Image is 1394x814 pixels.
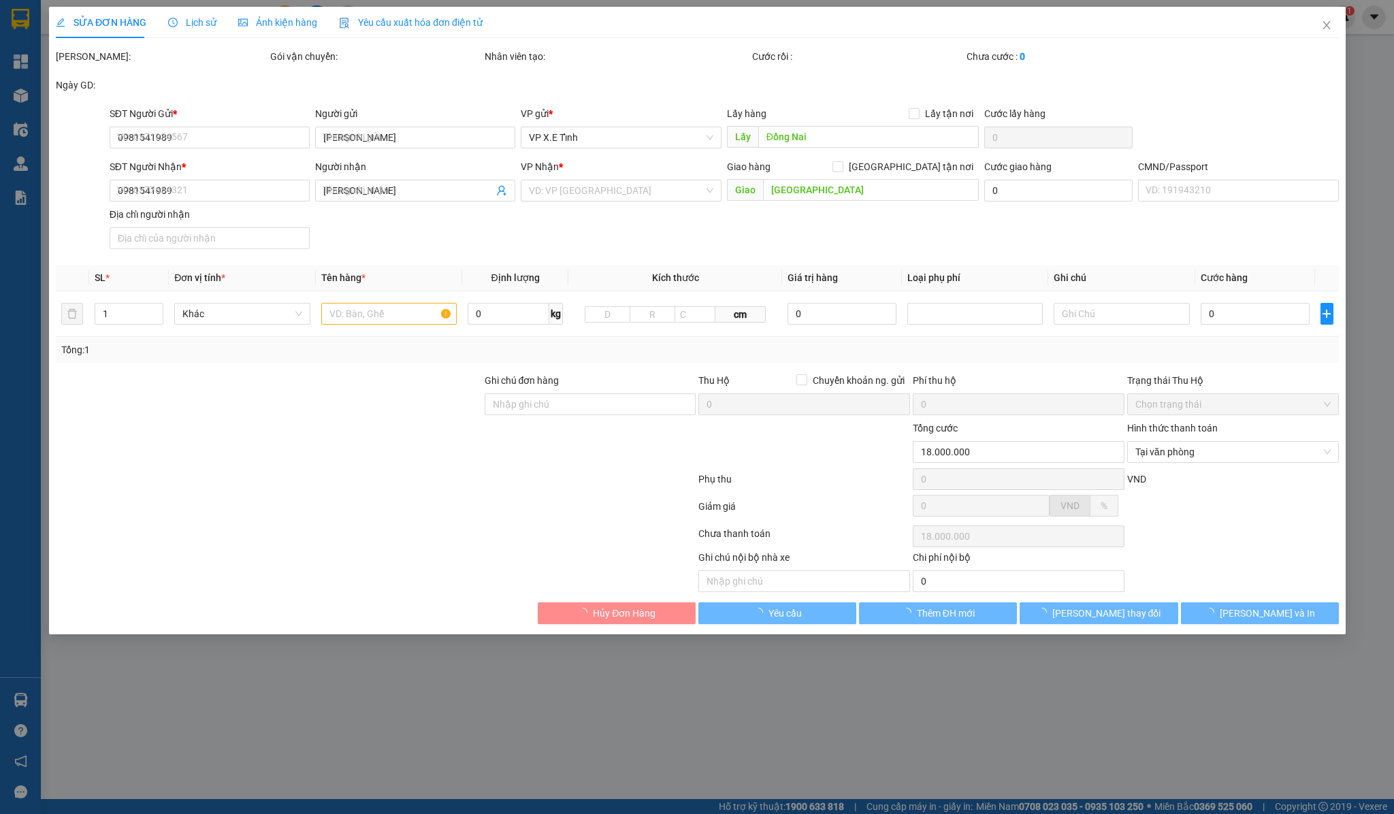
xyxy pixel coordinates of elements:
div: Ngày GD: [56,78,268,93]
label: Cước lấy hàng [984,108,1045,119]
div: Cước rồi : [752,49,964,64]
span: close [1320,20,1331,31]
span: Lịch sử [168,17,216,28]
span: Tên hàng [321,272,365,283]
div: Tổng: 1 [61,342,538,357]
button: Thêm ĐH mới [859,602,1017,624]
div: Địa chỉ người nhận [109,207,309,222]
span: loading [1037,608,1052,617]
button: Yêu cầu [698,602,856,624]
button: [PERSON_NAME] và In [1180,602,1338,624]
th: Ghi chú [1048,265,1195,291]
div: Giảm giá [697,499,911,523]
div: Nhân viên tạo: [484,49,749,64]
button: Hủy Đơn Hàng [538,602,696,624]
div: Người nhận [315,159,515,174]
input: R [630,306,675,323]
span: Lấy hàng [726,108,766,119]
span: SL [94,272,105,283]
span: VND [1060,500,1080,511]
div: SĐT Người Gửi [109,106,309,121]
button: Close [1307,7,1345,45]
div: Chưa cước : [966,49,1178,64]
span: Chuyển khoản ng. gửi [807,373,910,388]
input: C [675,306,715,323]
span: Chọn trạng thái [1135,394,1331,414]
span: Ảnh kiện hàng [238,17,317,28]
span: [PERSON_NAME] thay đổi [1052,606,1161,621]
input: Nhập ghi chú [698,570,910,592]
span: [PERSON_NAME] và In [1219,606,1314,621]
span: Kích thước [651,272,698,283]
div: Chưa thanh toán [697,526,911,550]
span: Giao [726,179,762,201]
input: Cước lấy hàng [984,127,1133,148]
div: Ghi chú nội bộ nhà xe [698,550,910,570]
span: loading [753,608,768,617]
span: Định lượng [491,272,539,283]
div: SĐT Người Nhận [109,159,309,174]
span: Yêu cầu xuất hóa đơn điện tử [339,17,483,28]
button: delete [61,303,83,325]
div: Trạng thái Thu Hộ [1127,373,1339,388]
span: Giao hàng [726,161,770,172]
input: Dọc đường [758,126,978,148]
span: Khác [182,304,302,324]
span: Lấy [726,126,758,148]
span: Tại văn phòng [1135,442,1331,462]
input: VD: Bàn, Ghế [321,303,456,325]
span: picture [238,18,248,27]
span: loading [578,608,593,617]
span: plus [1320,308,1332,319]
div: Phụ thu [697,472,911,495]
div: [PERSON_NAME]: [56,49,268,64]
span: Tổng cước [913,423,958,434]
input: Ghi Chú [1054,303,1189,325]
span: Lấy tận nơi [919,106,978,121]
button: plus [1320,303,1333,325]
span: Yêu cầu [768,606,802,621]
div: Phí thu hộ [913,373,1124,393]
span: Hủy Đơn Hàng [593,606,655,621]
span: VND [1127,474,1146,485]
span: Cước hàng [1200,272,1247,283]
div: Người gửi [315,106,515,121]
span: VP Nhận [521,161,559,172]
span: [GEOGRAPHIC_DATA] tận nơi [843,159,978,174]
input: Dọc đường [762,179,978,201]
label: Ghi chú đơn hàng [484,375,559,386]
span: kg [549,303,563,325]
span: Đơn vị tính [174,272,225,283]
label: Cước giao hàng [984,161,1051,172]
span: user-add [496,185,507,196]
span: loading [902,608,917,617]
input: D [585,306,630,323]
span: clock-circle [168,18,178,27]
th: Loại phụ phí [902,265,1048,291]
div: Chi phí nội bộ [913,550,1124,570]
b: 0 [1019,51,1024,62]
div: CMND/Passport [1138,159,1338,174]
div: Gói vận chuyển: [270,49,481,64]
span: loading [1204,608,1219,617]
span: edit [56,18,65,27]
span: cm [715,306,766,323]
span: Thêm ĐH mới [917,606,975,621]
span: SỬA ĐƠN HÀNG [56,17,146,28]
input: Cước giao hàng [984,180,1133,201]
img: icon [339,18,350,29]
input: Địa chỉ của người nhận [109,227,309,249]
span: Giá trị hàng [787,272,837,283]
input: Ghi chú đơn hàng [484,393,696,415]
span: Thu Hộ [698,375,730,386]
div: VP gửi [521,106,721,121]
span: % [1101,500,1107,511]
span: VP X.E Tỉnh [529,127,713,148]
label: Hình thức thanh toán [1127,423,1218,434]
button: [PERSON_NAME] thay đổi [1020,602,1178,624]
